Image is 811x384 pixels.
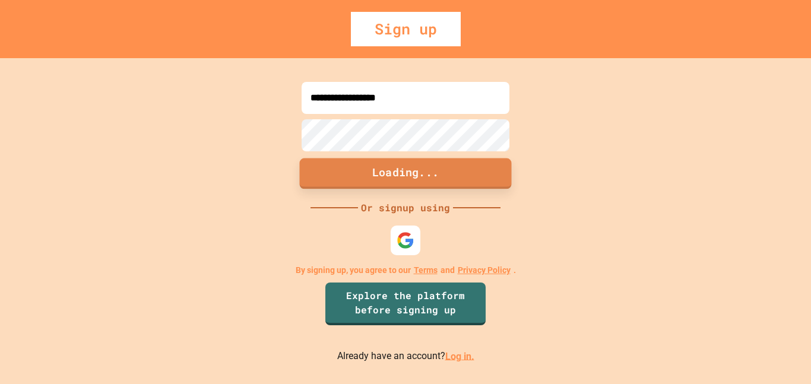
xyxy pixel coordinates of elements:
a: Terms [414,264,438,277]
div: Or signup using [358,201,453,215]
a: Log in. [445,350,474,361]
a: Privacy Policy [458,264,511,277]
button: Loading... [300,158,512,189]
p: Already have an account? [337,349,474,364]
a: Explore the platform before signing up [325,283,486,325]
img: google-icon.svg [397,231,414,249]
p: By signing up, you agree to our and . [296,264,516,277]
div: Sign up [351,12,461,46]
